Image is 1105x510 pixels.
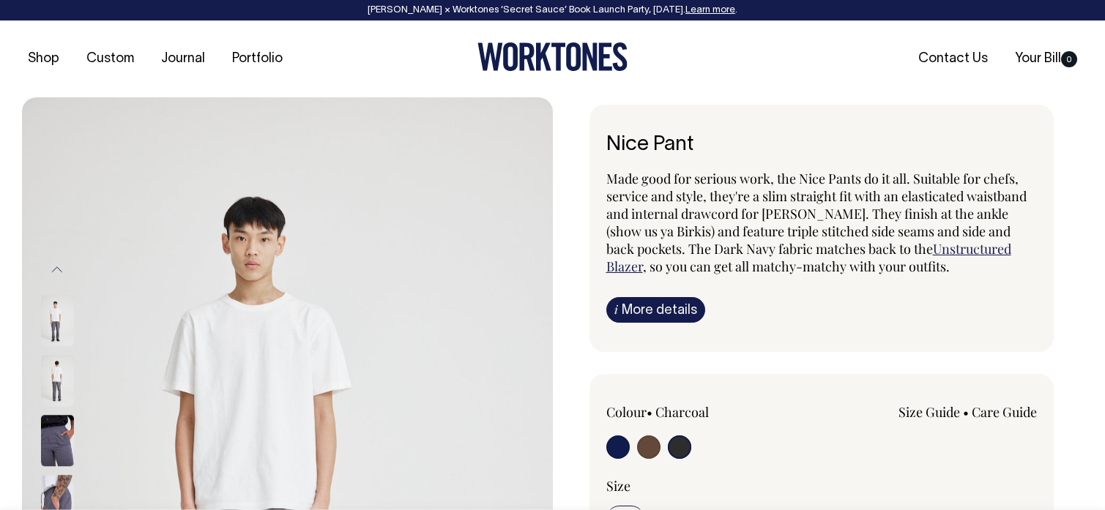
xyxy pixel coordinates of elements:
[606,240,1011,275] a: Unstructured Blazer
[614,301,618,317] span: i
[41,295,74,346] img: charcoal
[643,258,950,275] span: , so you can get all matchy-matchy with your outfits.
[41,355,74,406] img: charcoal
[41,415,74,466] img: charcoal
[606,477,1038,495] div: Size
[963,403,969,421] span: •
[685,6,735,15] a: Learn more
[1061,51,1077,67] span: 0
[606,170,1027,258] span: Made good for serious work, the Nice Pants do it all. Suitable for chefs, service and style, they...
[1009,47,1083,71] a: Your Bill0
[226,47,289,71] a: Portfolio
[647,403,652,421] span: •
[606,297,705,323] a: iMore details
[655,403,709,421] label: Charcoal
[22,47,65,71] a: Shop
[606,134,1038,157] h1: Nice Pant
[15,5,1090,15] div: [PERSON_NAME] × Worktones ‘Secret Sauce’ Book Launch Party, [DATE]. .
[155,47,211,71] a: Journal
[912,47,994,71] a: Contact Us
[972,403,1037,421] a: Care Guide
[81,47,140,71] a: Custom
[606,403,778,421] div: Colour
[898,403,960,421] a: Size Guide
[46,254,68,287] button: Previous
